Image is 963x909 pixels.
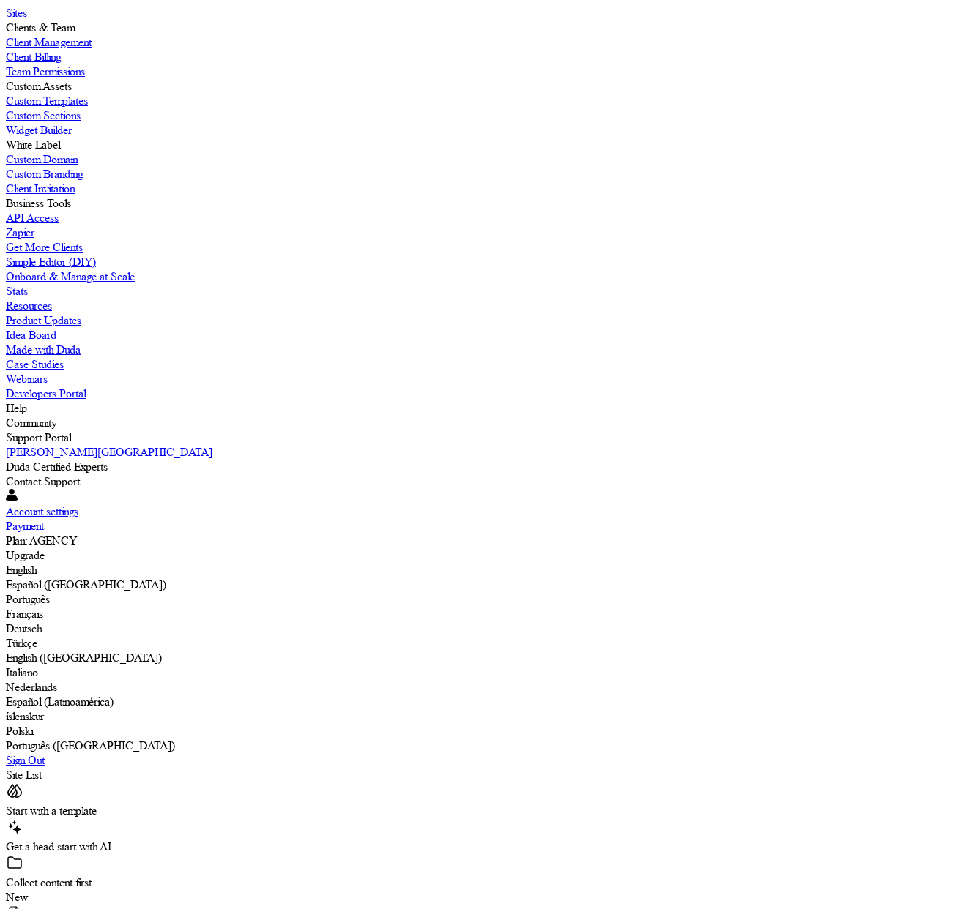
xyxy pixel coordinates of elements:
label: Custom Branding [6,167,83,181]
label: Custom Assets [6,79,72,93]
label: Team Permissions [6,64,85,78]
label: Support Portal [6,430,71,444]
div: Nederlands [6,680,957,695]
label: Resources [6,299,52,313]
div: Get a head start with AI [6,818,957,854]
label: Account settings [6,504,78,518]
label: Get More Clients [6,240,83,254]
div: Español (Latinoamérica) [6,695,957,709]
div: Italiano [6,665,957,680]
div: Deutsch [6,621,957,636]
label: Made with Duda [6,343,81,356]
label: Custom Templates [6,94,88,108]
label: Webinars [6,372,48,386]
label: [PERSON_NAME][GEOGRAPHIC_DATA] [6,445,212,459]
iframe: Duda-gen Chat Button Frame [887,833,963,909]
label: English [6,563,37,577]
label: Sign Out [6,753,45,767]
div: Collect content firstNew [6,854,957,905]
div: Start with a template [6,782,957,818]
span: Collect content first [6,875,92,889]
div: Polski [6,724,957,738]
a: Resources [6,299,957,313]
label: Developers Portal [6,386,86,400]
label: Custom Sections [6,108,81,122]
div: Upgrade [6,548,957,563]
label: Plan: AGENCY [6,534,77,547]
div: íslenskur [6,709,957,724]
label: Business Tools [6,196,71,210]
label: White Label [6,138,60,151]
span: Site List [6,768,42,782]
label: Simple Editor (DIY) [6,255,96,269]
label: Zapier [6,225,34,239]
div: Türkçe [6,636,957,651]
label: Client Invitation [6,182,75,195]
label: Payment [6,519,44,533]
div: Français [6,607,957,621]
label: Duda Certified Experts [6,460,108,474]
span: Start with a template [6,804,97,818]
label: Contact Support [6,474,80,488]
label: Sites [6,6,27,20]
div: English ([GEOGRAPHIC_DATA]) [6,651,957,665]
label: API Access [6,211,59,225]
label: Stats [6,284,28,298]
label: Case Studies [6,357,64,371]
div: Português [6,592,957,607]
label: Product Updates [6,313,81,327]
label: Client Billing [6,50,61,64]
label: Widget Builder [6,123,72,137]
label: Idea Board [6,328,56,342]
div: Português ([GEOGRAPHIC_DATA]) [6,738,957,753]
label: Clients & Team [6,20,75,34]
label: Client Management [6,35,92,49]
div: Español ([GEOGRAPHIC_DATA]) [6,577,957,592]
label: Community [6,416,56,430]
label: Onboard & Manage at Scale [6,269,135,283]
span: Get a head start with AI [6,839,111,853]
label: Custom Domain [6,152,78,166]
label: Help [6,401,27,415]
div: New [6,890,957,905]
